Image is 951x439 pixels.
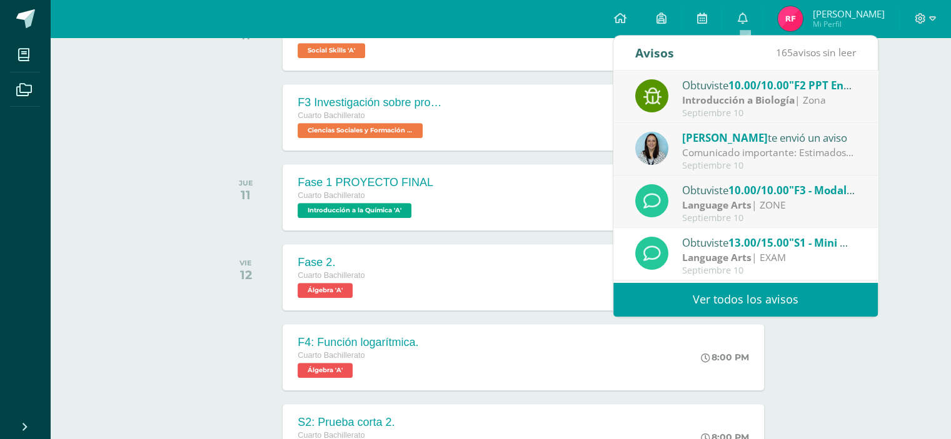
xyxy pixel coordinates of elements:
span: Mi Perfil [812,19,884,29]
div: te envió un aviso [682,129,856,146]
div: 11 [239,187,253,202]
span: Álgebra 'A' [298,363,353,378]
span: Cuarto Bachillerato [298,191,365,200]
span: Introducción a la Química 'A' [298,203,411,218]
div: Avisos [635,36,674,70]
div: Septiembre 10 [682,108,856,119]
div: Fase 2. [298,256,365,269]
img: 98c1aff794cafadb048230e273bcf95a.png [778,6,803,31]
div: VIE [239,259,252,267]
div: S2: Prueba corta 2. [298,416,395,429]
div: Septiembre 10 [682,160,856,171]
div: Obtuviste en [682,77,856,93]
div: F3 Investigación sobre problemas de salud mental como fenómeno social [298,96,448,109]
div: | ZONE [682,198,856,212]
span: Álgebra 'A' [298,283,353,298]
span: Cuarto Bachillerato [298,271,365,280]
span: Ciencias Sociales y Formación Ciudadana 'A' [298,123,423,138]
div: F4: Función logarítmica. [298,336,418,349]
span: [PERSON_NAME] [682,131,768,145]
div: Fase 1 PROYECTO FINAL [298,176,433,189]
div: Comunicado importante: Estimados padres de familia, Les compartimos información importante para t... [682,146,856,160]
strong: Introducción a Biología [682,93,795,107]
span: Cuarto Bachillerato [298,351,365,360]
div: Septiembre 10 [682,213,856,224]
span: avisos sin leer [776,46,856,59]
div: | EXAM [682,250,856,265]
div: Septiembre 10 [682,265,856,276]
div: Obtuviste en [682,234,856,250]
div: 8:00 PM [701,352,749,363]
img: aed16db0a88ebd6752f21681ad1200a1.png [635,132,668,165]
span: Cuarto Bachillerato [298,111,365,120]
div: | Zona [682,93,856,107]
span: 13.00/15.00 [728,235,789,250]
a: Ver todos los avisos [613,282,878,317]
strong: Language Arts [682,250,752,264]
div: Obtuviste en [682,182,856,198]
strong: Language Arts [682,198,752,212]
span: 10.00/10.00 [728,78,789,92]
span: [PERSON_NAME] [812,7,884,20]
div: 12 [239,267,252,282]
span: 10.00/10.00 [728,183,789,197]
span: 165 [776,46,793,59]
span: Social Skills 'A' [298,43,365,58]
span: "S1 - Mini Quiz (modals)" [789,235,915,250]
div: JUE [239,179,253,187]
